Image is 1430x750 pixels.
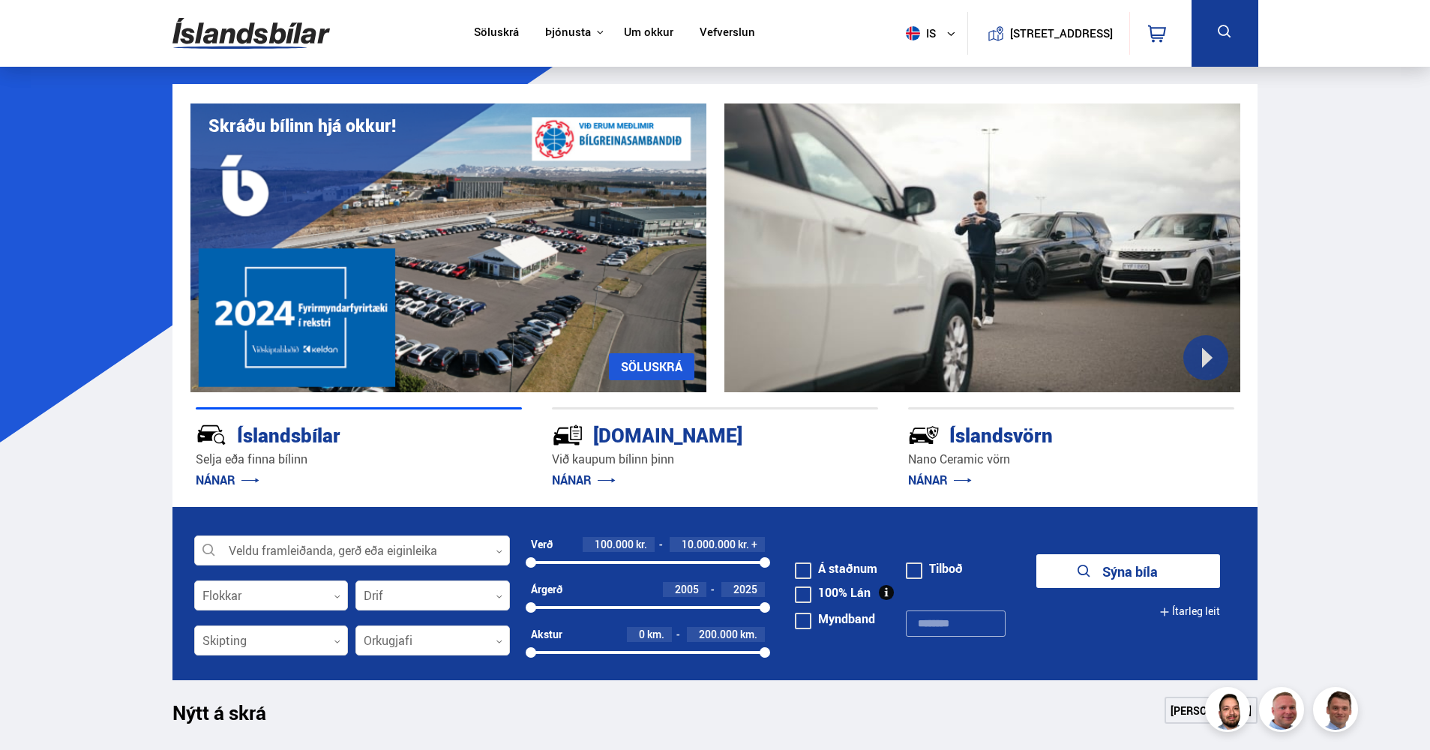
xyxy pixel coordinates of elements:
[531,538,553,550] div: Verð
[908,419,940,451] img: -Svtn6bYgwAsiwNX.svg
[196,419,227,451] img: JRvxyua_JYH6wB4c.svg
[531,583,562,595] div: Árgerð
[624,25,673,41] a: Um okkur
[1261,689,1306,734] img: siFngHWaQ9KaOqBr.png
[906,26,920,40] img: svg+xml;base64,PHN2ZyB4bWxucz0iaHR0cDovL3d3dy53My5vcmcvMjAwMC9zdmciIHdpZHRoPSI1MTIiIGhlaWdodD0iNT...
[1016,27,1108,40] button: [STREET_ADDRESS]
[908,421,1181,447] div: Íslandsvörn
[795,586,871,598] label: 100% Lán
[208,115,396,136] h1: Skráðu bílinn hjá okkur!
[740,628,757,640] span: km.
[531,628,562,640] div: Akstur
[172,9,330,58] img: G0Ugv5HjCgRt.svg
[552,472,616,488] a: NÁNAR
[976,12,1121,55] a: [STREET_ADDRESS]
[1315,689,1360,734] img: FbJEzSuNWCJXmdc-.webp
[733,582,757,596] span: 2025
[908,472,972,488] a: NÁNAR
[675,582,699,596] span: 2005
[545,25,591,40] button: Þjónusta
[795,562,877,574] label: Á staðnum
[738,538,749,550] span: kr.
[906,562,963,574] label: Tilboð
[552,421,825,447] div: [DOMAIN_NAME]
[900,11,967,55] button: is
[552,419,583,451] img: tr5P-W3DuiFaO7aO.svg
[172,701,292,733] h1: Nýtt á skrá
[190,103,706,392] img: eKx6w-_Home_640_.png
[1159,595,1220,628] button: Ítarleg leit
[609,353,694,380] a: SÖLUSKRÁ
[751,538,757,550] span: +
[647,628,664,640] span: km.
[595,537,634,551] span: 100.000
[196,421,469,447] div: Íslandsbílar
[1165,697,1258,724] a: [PERSON_NAME]
[900,26,937,40] span: is
[636,538,647,550] span: kr.
[682,537,736,551] span: 10.000.000
[639,627,645,641] span: 0
[700,25,755,41] a: Vefverslun
[795,613,875,625] label: Myndband
[196,451,522,468] p: Selja eða finna bílinn
[474,25,519,41] a: Söluskrá
[1207,689,1252,734] img: nhp88E3Fdnt1Opn2.png
[552,451,878,468] p: Við kaupum bílinn þinn
[699,627,738,641] span: 200.000
[196,472,259,488] a: NÁNAR
[908,451,1234,468] p: Nano Ceramic vörn
[1036,554,1220,588] button: Sýna bíla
